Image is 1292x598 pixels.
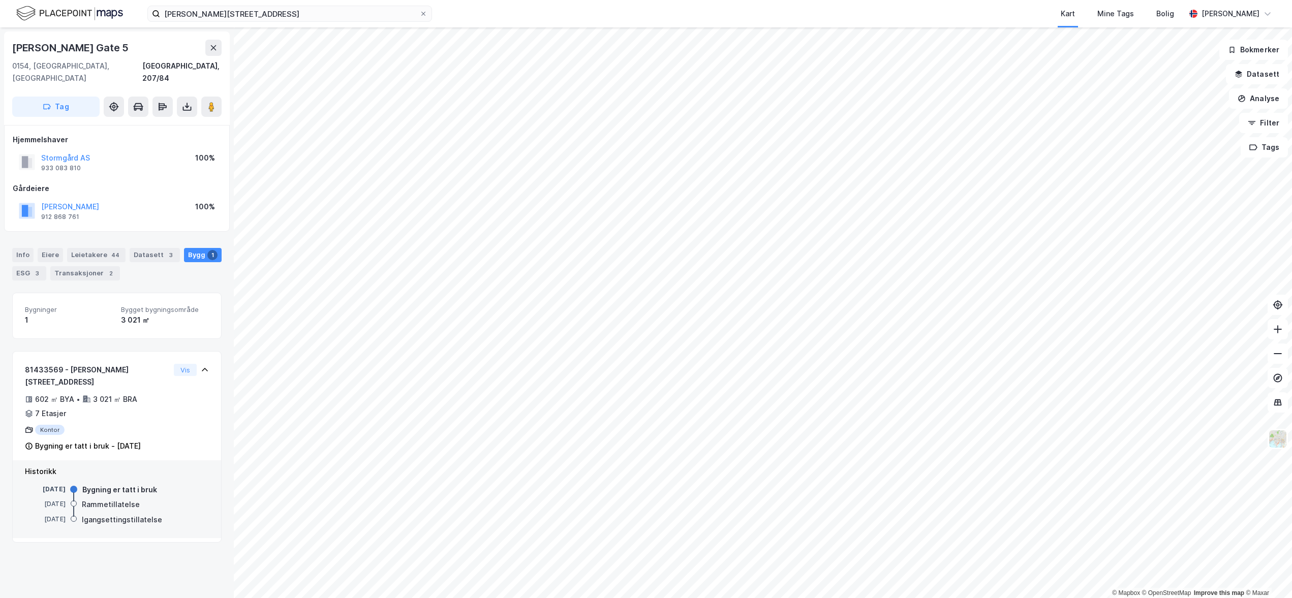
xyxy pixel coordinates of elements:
div: 1 [25,314,113,326]
input: Søk på adresse, matrikkel, gårdeiere, leietakere eller personer [160,6,419,21]
button: Vis [174,364,197,376]
div: Hjemmelshaver [13,134,221,146]
div: Datasett [130,248,180,262]
div: Rammetillatelse [82,498,140,511]
div: 933 083 810 [41,164,81,172]
button: Tags [1241,137,1288,158]
div: Kart [1061,8,1075,20]
div: [DATE] [25,515,66,524]
button: Bokmerker [1219,40,1288,60]
div: 100% [195,201,215,213]
iframe: Chat Widget [1241,549,1292,598]
button: Analyse [1229,88,1288,109]
div: 81433569 - [PERSON_NAME][STREET_ADDRESS] [25,364,170,388]
div: 912 868 761 [41,213,79,221]
a: Improve this map [1194,589,1244,596]
div: [DATE] [25,499,66,509]
div: 3 021 ㎡ [121,314,209,326]
button: Filter [1239,113,1288,133]
div: 7 Etasjer [35,407,66,420]
div: Bygning er tatt i bruk - [DATE] [35,440,141,452]
div: [GEOGRAPHIC_DATA], 207/84 [142,60,222,84]
div: 1 [207,250,218,260]
div: 100% [195,152,215,164]
div: Bygg [184,248,222,262]
div: • [76,395,80,403]
button: Datasett [1226,64,1288,84]
a: Mapbox [1112,589,1140,596]
div: Gårdeiere [13,182,221,195]
span: Bygninger [25,305,113,314]
a: OpenStreetMap [1142,589,1191,596]
img: logo.f888ab2527a4732fd821a326f86c7f29.svg [16,5,123,22]
div: 3 [166,250,176,260]
div: Info [12,248,34,262]
span: Bygget bygningsområde [121,305,209,314]
img: Z [1268,429,1287,449]
div: Leietakere [67,248,126,262]
div: Mine Tags [1097,8,1134,20]
button: Tag [12,97,100,117]
div: 3 [32,268,42,278]
div: Historikk [25,465,209,478]
div: Bolig [1156,8,1174,20]
div: [DATE] [25,485,66,494]
div: 3 021 ㎡ BRA [93,393,137,405]
div: 0154, [GEOGRAPHIC_DATA], [GEOGRAPHIC_DATA] [12,60,142,84]
div: [PERSON_NAME] Gate 5 [12,40,131,56]
div: 602 ㎡ BYA [35,393,74,405]
div: ESG [12,266,46,280]
div: [PERSON_NAME] [1202,8,1259,20]
div: Eiere [38,248,63,262]
div: 2 [106,268,116,278]
div: Bygning er tatt i bruk [82,484,157,496]
div: Transaksjoner [50,266,120,280]
div: 44 [109,250,121,260]
div: Igangsettingstillatelse [82,514,162,526]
